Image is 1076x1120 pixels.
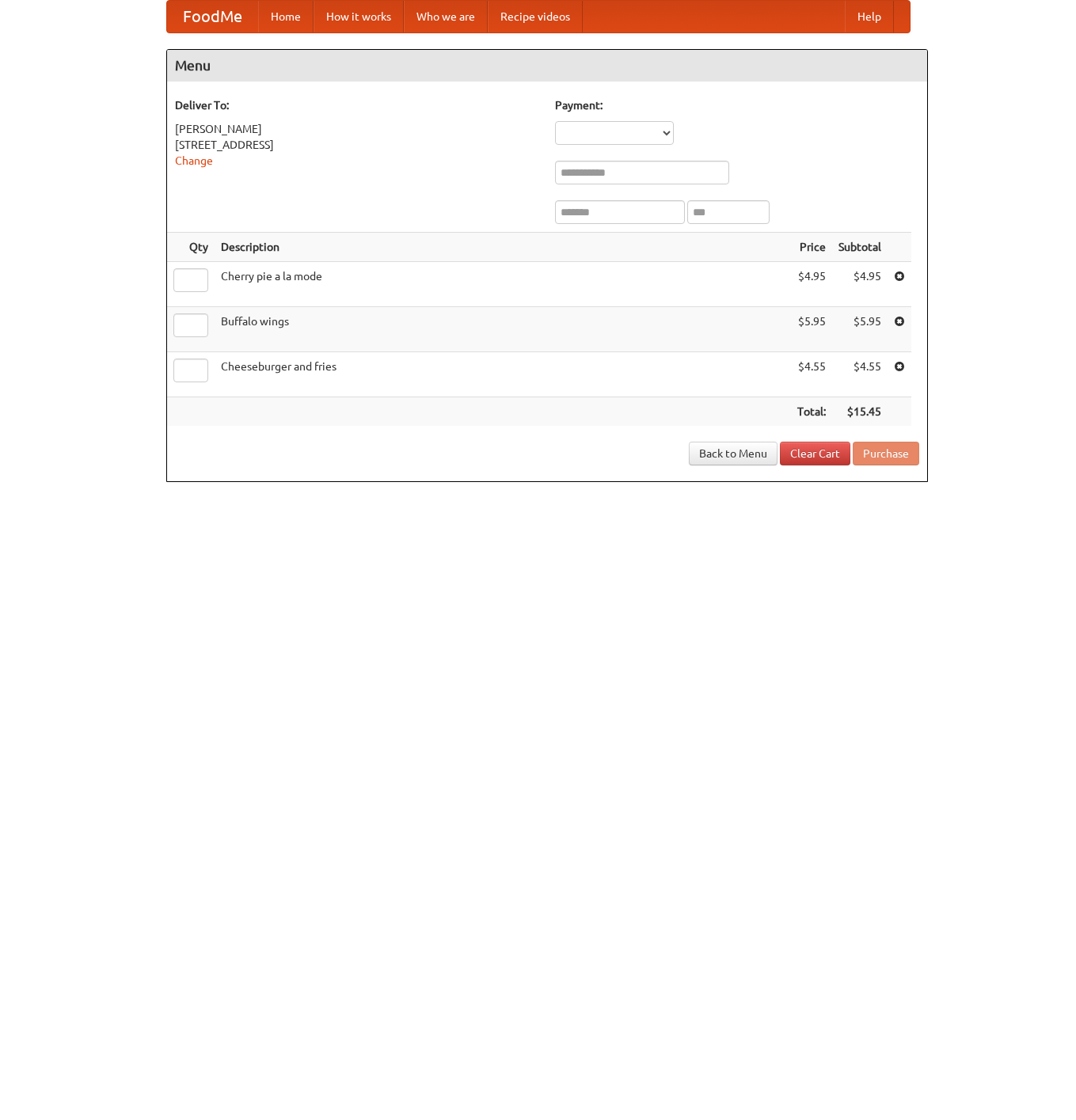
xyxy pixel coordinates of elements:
td: $5.95 [791,307,832,352]
th: Qty [167,233,215,262]
a: Home [258,1,314,32]
td: Cherry pie a la mode [215,262,791,307]
th: $15.45 [832,397,888,427]
a: Recipe videos [488,1,583,32]
th: Price [791,233,832,262]
a: Back to Menu [689,442,778,465]
div: [PERSON_NAME] [175,121,539,137]
td: Buffalo wings [215,307,791,352]
td: $4.55 [832,352,888,397]
th: Total: [791,397,832,427]
a: Help [845,1,894,32]
a: FoodMe [167,1,258,32]
th: Description [215,233,791,262]
th: Subtotal [832,233,888,262]
div: [STREET_ADDRESS] [175,137,539,153]
td: $4.95 [791,262,832,307]
button: Purchase [853,442,919,465]
a: Change [175,154,213,167]
h4: Menu [167,50,927,82]
a: Clear Cart [780,442,850,465]
a: How it works [314,1,404,32]
td: $4.55 [791,352,832,397]
h5: Deliver To: [175,97,539,113]
h5: Payment: [555,97,919,113]
a: Who we are [404,1,488,32]
td: Cheeseburger and fries [215,352,791,397]
td: $5.95 [832,307,888,352]
td: $4.95 [832,262,888,307]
